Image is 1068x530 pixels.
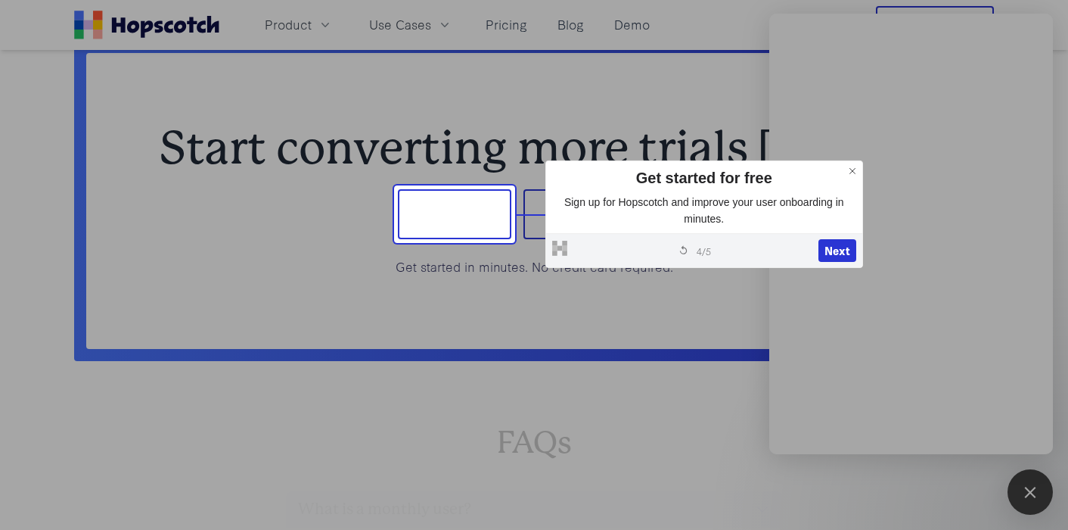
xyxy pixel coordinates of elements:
button: What is a monthly user? [286,491,782,528]
button: Sign up [398,189,511,239]
p: Sign up for Hopscotch and improve your user onboarding in minutes. [552,195,856,227]
button: Free Trial [876,6,994,44]
h3: What is a monthly user? [298,497,471,522]
h2: Start converting more trials [DATE] [135,126,933,171]
h2: FAQs [86,425,982,461]
button: Next [818,239,856,262]
a: Blog [551,12,590,37]
div: Get started for free [552,167,856,189]
p: Get started in minutes. No credit card required. [135,257,933,276]
span: 4 / 5 [697,244,711,257]
button: Use Cases [360,12,461,37]
a: Pricing [480,12,533,37]
span: Product [265,15,312,34]
a: Demo [608,12,656,37]
button: Book a demo [523,189,670,239]
button: Product [256,12,342,37]
span: Use Cases [369,15,431,34]
a: Home [74,11,219,39]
